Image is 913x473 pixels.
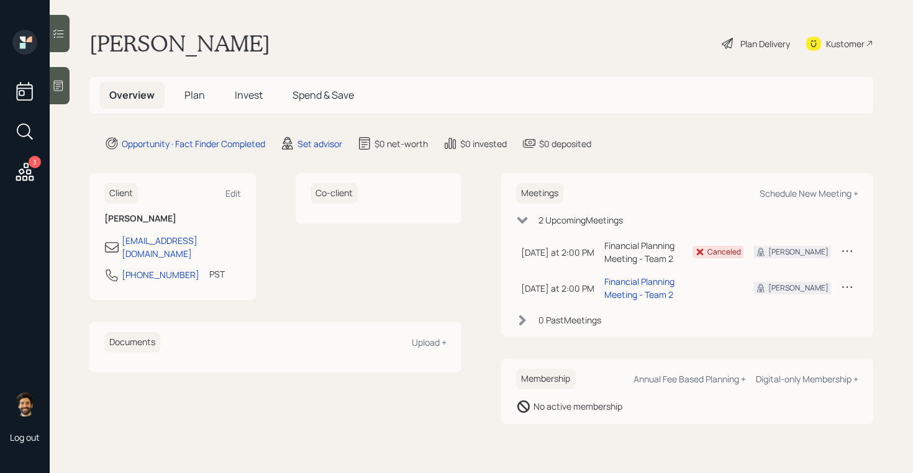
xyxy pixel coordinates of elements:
[104,214,241,224] h6: [PERSON_NAME]
[209,268,225,281] div: PST
[122,268,199,281] div: [PHONE_NUMBER]
[12,392,37,417] img: eric-schwartz-headshot.png
[707,246,741,258] div: Canceled
[604,239,683,265] div: Financial Planning Meeting - Team 2
[184,88,205,102] span: Plan
[293,88,354,102] span: Spend & Save
[539,137,591,150] div: $0 deposited
[122,137,265,150] div: Opportunity · Fact Finder Completed
[104,183,138,204] h6: Client
[10,431,40,443] div: Log out
[29,156,41,168] div: 3
[89,30,270,57] h1: [PERSON_NAME]
[122,234,241,260] div: [EMAIL_ADDRESS][DOMAIN_NAME]
[311,183,358,204] h6: Co-client
[538,313,601,327] div: 0 Past Meeting s
[740,37,790,50] div: Plan Delivery
[516,369,575,389] h6: Membership
[460,137,507,150] div: $0 invested
[521,246,594,259] div: [DATE] at 2:00 PM
[235,88,263,102] span: Invest
[760,187,858,199] div: Schedule New Meeting +
[768,282,829,294] div: [PERSON_NAME]
[634,373,746,385] div: Annual Fee Based Planning +
[375,137,428,150] div: $0 net-worth
[826,37,865,50] div: Kustomer
[768,246,829,258] div: [PERSON_NAME]
[521,282,594,295] div: [DATE] at 2:00 PM
[534,400,622,413] div: No active membership
[109,88,155,102] span: Overview
[756,373,858,385] div: Digital-only Membership +
[516,183,563,204] h6: Meetings
[604,275,683,301] div: Financial Planning Meeting - Team 2
[412,336,447,348] div: Upload +
[104,332,160,353] h6: Documents
[298,137,342,150] div: Set advisor
[225,187,241,199] div: Edit
[538,214,623,227] div: 2 Upcoming Meeting s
